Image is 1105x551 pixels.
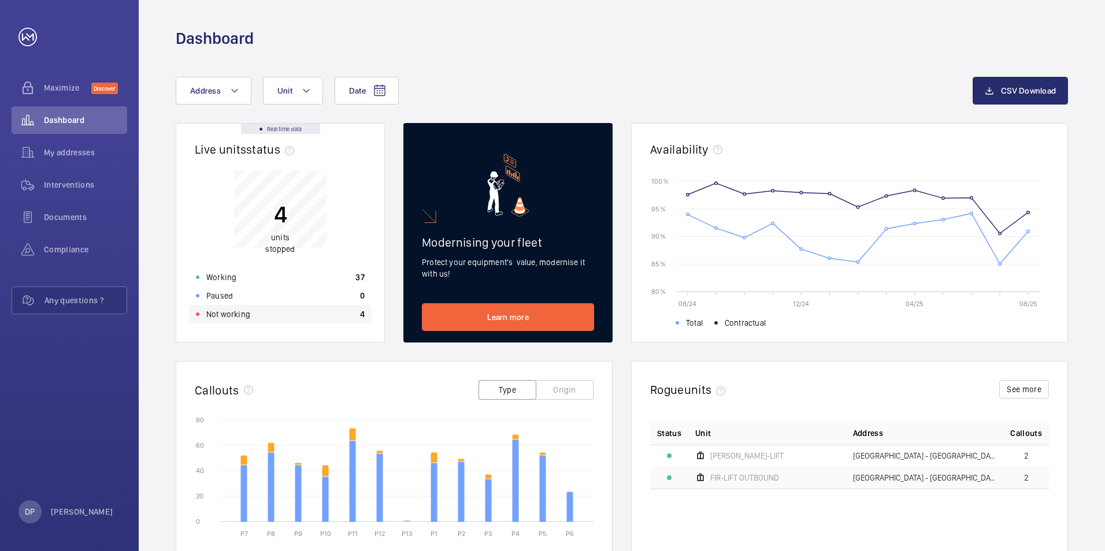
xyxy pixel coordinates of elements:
p: 37 [355,271,365,283]
text: 08/25 [1019,300,1037,308]
span: Compliance [44,244,127,255]
span: [GEOGRAPHIC_DATA] - [GEOGRAPHIC_DATA], [853,474,997,482]
span: Contractual [725,317,766,329]
text: 12/24 [793,300,809,308]
p: 4 [265,200,295,229]
text: P13 [402,530,413,538]
button: Origin [536,380,594,400]
span: Unit [695,427,711,439]
text: 40 [196,467,204,475]
text: P2 [458,530,465,538]
span: FIR-LIFT OUTBOUND [710,474,779,482]
span: Unit [277,86,292,95]
span: Callouts [1010,427,1042,439]
text: P9 [294,530,302,538]
span: Dashboard [44,114,127,126]
text: 04/25 [906,300,924,308]
h2: Availability [650,142,709,157]
span: status [246,142,299,157]
p: [PERSON_NAME] [51,506,113,518]
span: units [684,382,731,397]
div: Real time data [241,124,320,134]
h1: Dashboard [176,28,254,49]
span: stopped [265,244,295,254]
span: Documents [44,211,127,223]
span: Address [853,427,883,439]
text: P11 [348,530,358,538]
text: P8 [267,530,275,538]
span: CSV Download [1001,86,1056,95]
text: P1 [431,530,437,538]
text: 95 % [651,204,666,213]
button: Unit [263,77,323,105]
button: CSV Download [973,77,1068,105]
img: marketing-card.svg [487,154,529,217]
button: See more [999,380,1049,399]
p: Working [206,271,236,283]
span: Total [686,317,703,329]
text: P10 [320,530,331,538]
button: Date [335,77,399,105]
text: 60 [196,441,204,449]
h2: Rogue [650,382,730,397]
p: DP [25,506,35,518]
span: [PERSON_NAME]-LIFT [710,452,784,460]
text: P4 [511,530,520,538]
span: Any questions ? [45,295,127,306]
text: P7 [240,530,248,538]
span: 2 [1024,452,1029,460]
span: Interventions [44,179,127,191]
span: 2 [1024,474,1029,482]
p: Protect your equipment's value, modernise it with us! [422,256,594,280]
text: 80 % [651,287,666,295]
text: P6 [566,530,574,538]
text: 90 % [651,232,666,240]
p: Paused [206,290,233,301]
h2: Live units [195,142,299,157]
span: Maximize [44,82,91,94]
h2: Callouts [195,383,239,397]
text: 80 [196,416,204,424]
span: Date [349,86,366,95]
button: Address [176,77,251,105]
text: 20 [196,492,203,500]
text: P12 [374,530,385,538]
p: Not working [206,308,250,320]
a: Learn more [422,303,594,331]
text: 0 [196,518,200,526]
p: units [265,232,295,255]
button: Type [479,380,536,400]
span: Discover [91,83,118,94]
p: 0 [360,290,365,301]
text: P3 [484,530,492,538]
text: P5 [539,530,547,538]
text: 85 % [651,260,666,268]
span: My addresses [44,147,127,158]
p: 4 [360,308,365,320]
text: 08/24 [678,300,696,308]
text: 100 % [651,177,669,185]
span: [GEOGRAPHIC_DATA] - [GEOGRAPHIC_DATA], [853,452,997,460]
h2: Modernising your fleet [422,235,594,250]
p: Status [657,427,681,439]
span: Address [190,86,221,95]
